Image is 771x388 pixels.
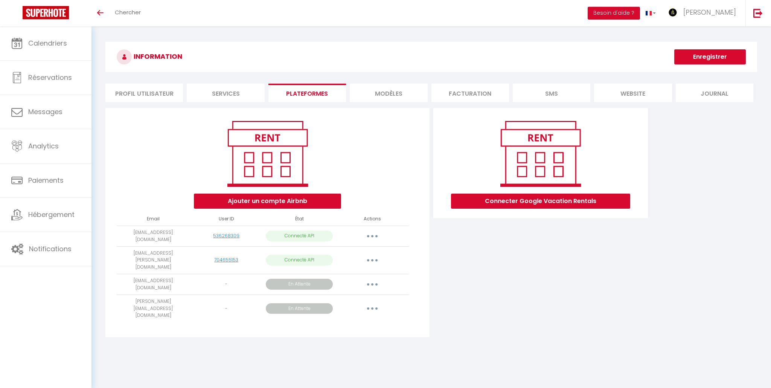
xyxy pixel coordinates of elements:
[588,7,640,20] button: Besoin d'aide ?
[219,118,315,190] img: rent.png
[194,194,341,209] button: Ajouter un compte Airbnb
[594,84,672,102] li: website
[193,305,260,312] div: -
[105,42,757,72] h3: INFORMATION
[336,212,409,226] th: Actions
[28,176,64,185] span: Paiements
[492,118,588,190] img: rent.png
[674,49,746,64] button: Enregistrer
[451,194,630,209] button: Connecter Google Vacation Rentals
[190,212,263,226] th: User ID
[193,281,260,288] div: -
[28,73,72,82] span: Réservations
[28,210,75,219] span: Hébergement
[266,231,333,241] p: Connecté API
[23,6,69,19] img: Super Booking
[28,141,59,151] span: Analytics
[263,212,336,226] th: État
[683,8,736,17] span: [PERSON_NAME]
[28,107,62,116] span: Messages
[268,84,346,102] li: Plateformes
[115,8,141,16] span: Chercher
[266,255,333,266] p: Connecté API
[676,84,753,102] li: Journal
[29,244,72,254] span: Notifications
[667,7,678,18] img: ...
[350,84,427,102] li: MODÈLES
[187,84,264,102] li: Services
[117,226,190,246] td: [EMAIL_ADDRESS][DOMAIN_NAME]
[214,257,238,263] a: 704655153
[105,84,183,102] li: Profil Utilisateur
[513,84,590,102] li: SMS
[266,279,333,290] p: En Attente
[117,246,190,274] td: [EMAIL_ADDRESS][PERSON_NAME][DOMAIN_NAME]
[431,84,509,102] li: Facturation
[117,274,190,295] td: [EMAIL_ADDRESS][DOMAIN_NAME]
[213,232,239,239] a: 536268309
[753,8,763,18] img: logout
[117,212,190,226] th: Email
[266,303,333,314] p: En Attente
[28,38,67,48] span: Calendriers
[117,295,190,322] td: [PERSON_NAME][EMAIL_ADDRESS][DOMAIN_NAME]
